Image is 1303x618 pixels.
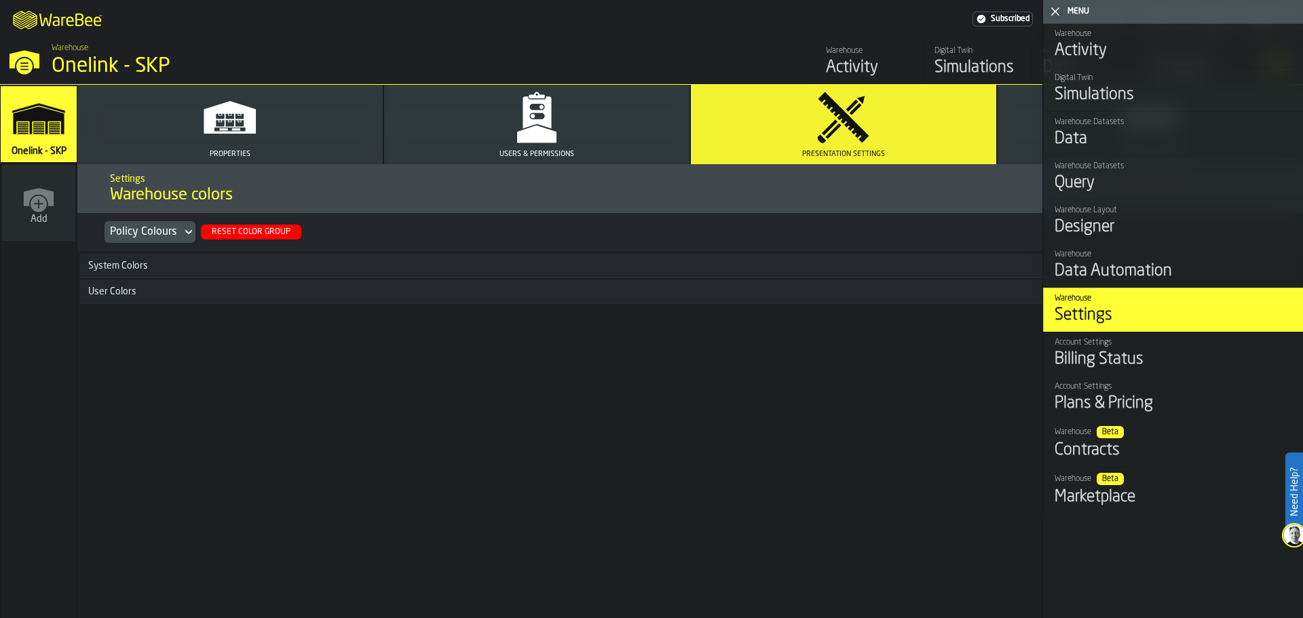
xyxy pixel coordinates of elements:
[80,254,1300,278] h3: title-section-System Colors
[110,171,1270,185] h2: Sub Title
[52,43,88,53] span: Warehouse
[2,165,75,244] a: link-to-/wh/new
[80,260,1300,271] div: System Colors
[826,46,912,56] div: Warehouse
[923,41,1032,84] a: link-to-/wh/i/6ad9c8fa-2ae6-41be-a08f-bf7f8b696bbc/simulations
[9,146,69,157] span: Onelink - SKP
[201,225,301,239] button: button-Reset Color Group
[934,46,1021,56] div: Digital Twin
[77,164,1303,213] div: title-Warehouse colors
[826,57,912,79] div: Activity
[814,41,923,84] a: link-to-/wh/i/6ad9c8fa-2ae6-41be-a08f-bf7f8b696bbc/feed/
[1032,41,1140,84] a: link-to-/wh/i/6ad9c8fa-2ae6-41be-a08f-bf7f8b696bbc/data
[934,57,1021,79] div: Simulations
[31,214,48,225] span: Add
[972,12,1033,26] a: link-to-/wh/i/6ad9c8fa-2ae6-41be-a08f-bf7f8b696bbc/settings/billing
[80,286,1300,297] div: User Colors
[110,224,176,240] div: DropdownMenuValue-policy
[499,150,574,159] span: Users & Permissions
[80,279,1300,304] h3: title-section-User Colors
[1,86,77,165] a: link-to-/wh/i/6ad9c8fa-2ae6-41be-a08f-bf7f8b696bbc/simulations
[1287,454,1302,530] label: Need Help?
[206,227,296,237] div: Reset Color Group
[94,218,198,246] div: DropdownMenuValue-policy
[991,14,1030,24] span: Subscribed
[802,150,885,159] span: Presentation Settings
[52,54,418,79] div: Onelink - SKP
[972,12,1033,26] div: Menu Subscription
[110,185,233,206] span: Warehouse colors
[210,150,250,159] span: Properties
